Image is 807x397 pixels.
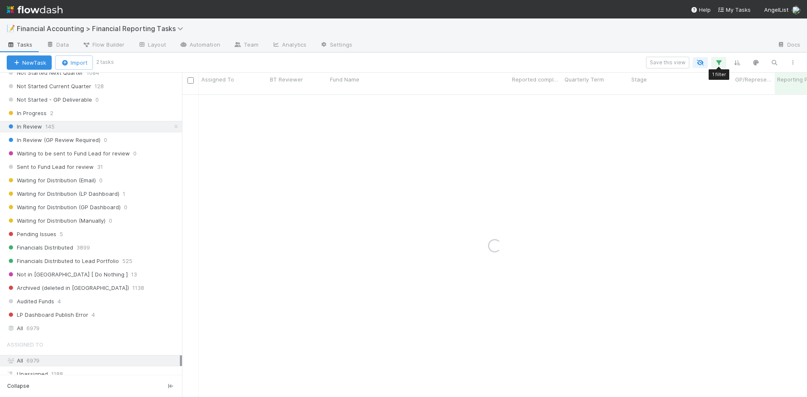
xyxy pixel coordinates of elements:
[7,336,43,353] span: Assigned To
[7,40,33,49] span: Tasks
[7,162,94,172] span: Sent to Fund Lead for review
[99,175,103,186] span: 0
[97,162,103,172] span: 31
[7,68,83,78] span: Not Started Next Quarter
[717,6,751,13] span: My Tasks
[7,283,129,293] span: Archived (deleted in [GEOGRAPHIC_DATA])
[7,355,180,366] div: All
[735,75,773,84] span: GP/Representative wants to review
[187,77,194,84] input: Toggle All Rows Selected
[45,121,55,132] span: 145
[122,256,132,266] span: 525
[87,68,99,78] span: 1084
[7,310,88,320] span: LP Dashboard Publish Error
[50,108,53,118] span: 2
[132,283,144,293] span: 1138
[7,25,15,32] span: 📝
[7,382,29,390] span: Collapse
[123,189,125,199] span: 1
[133,148,137,159] span: 0
[7,135,100,145] span: In Review (GP Review Required)
[201,75,234,84] span: Assigned To
[55,55,93,70] button: Import
[76,242,90,253] span: 3899
[7,296,54,307] span: Audited Funds
[792,6,800,14] img: avatar_c0d2ec3f-77e2-40ea-8107-ee7bdb5edede.png
[92,310,95,320] span: 4
[7,95,92,105] span: Not Started - GP Deliverable
[26,323,40,334] span: 6979
[95,95,99,105] span: 0
[7,121,42,132] span: In Review
[7,3,63,17] img: logo-inverted-e16ddd16eac7371096b0.svg
[764,6,789,13] span: AngelList
[7,216,105,226] span: Waiting for Distribution (Manually)
[7,323,180,334] div: All
[7,229,56,239] span: Pending Issues
[109,216,112,226] span: 0
[60,229,63,239] span: 5
[51,369,63,379] span: 1188
[631,75,647,84] span: Stage
[227,39,265,52] a: Team
[270,75,303,84] span: BT Reviewer
[7,369,180,379] div: Unassigned
[646,57,689,68] button: Save this view
[131,269,137,280] span: 13
[7,269,128,280] span: Not in [GEOGRAPHIC_DATA] [ Do Nothing ]
[17,24,187,33] span: Financial Accounting > Financial Reporting Tasks
[7,81,91,92] span: Not Started Current Quarter
[7,55,52,70] button: NewTask
[58,296,61,307] span: 4
[770,39,807,52] a: Docs
[104,135,107,145] span: 0
[7,148,130,159] span: Waiting to be sent to Fund Lead for review
[173,39,227,52] a: Automation
[564,75,604,84] span: Quarterly Term
[7,175,96,186] span: Waiting for Distribution (Email)
[40,39,76,52] a: Data
[330,75,359,84] span: Fund Name
[96,58,114,66] small: 2 tasks
[691,5,711,14] div: Help
[124,202,127,213] span: 0
[131,39,173,52] a: Layout
[717,5,751,14] a: My Tasks
[512,75,560,84] span: Reported completed by
[313,39,359,52] a: Settings
[7,202,121,213] span: Waiting for Distribution (GP Dashboard)
[7,108,47,118] span: In Progress
[26,357,40,364] span: 6979
[7,256,119,266] span: Financials Distributed to Lead Portfolio
[95,81,104,92] span: 128
[76,39,131,52] a: Flow Builder
[82,40,124,49] span: Flow Builder
[7,189,119,199] span: Waiting for Distribution (LP Dashboard)
[265,39,313,52] a: Analytics
[7,242,73,253] span: Financials Distributed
